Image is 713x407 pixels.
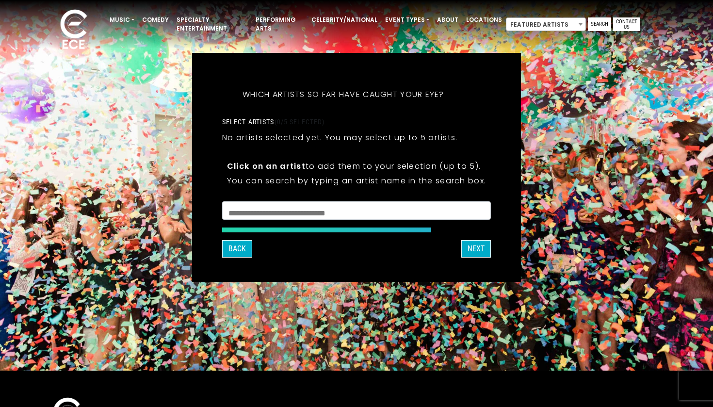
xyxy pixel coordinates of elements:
[222,240,252,258] button: Back
[222,131,458,144] p: No artists selected yet. You may select up to 5 artists.
[227,175,486,187] p: You can search by typing an artist name in the search box.
[462,12,506,28] a: Locations
[222,77,465,112] h5: Which artists so far have caught your eye?
[49,7,98,54] img: ece_new_logo_whitev2-1.png
[252,12,308,37] a: Performing Arts
[381,12,433,28] a: Event Types
[138,12,173,28] a: Comedy
[106,12,138,28] a: Music
[227,160,486,172] p: to add them to your selection (up to 5).
[588,17,611,31] a: Search
[506,17,586,31] span: Featured Artists
[228,208,485,216] textarea: Search
[433,12,462,28] a: About
[461,240,491,258] button: NEXT
[173,12,252,37] a: Specialty Entertainment
[222,117,324,126] label: Select artists
[506,18,585,32] span: Featured Artists
[308,12,381,28] a: Celebrity/National
[227,161,306,172] strong: Click on an artist
[613,17,640,31] a: Contact Us
[275,118,325,126] span: (0/5 selected)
